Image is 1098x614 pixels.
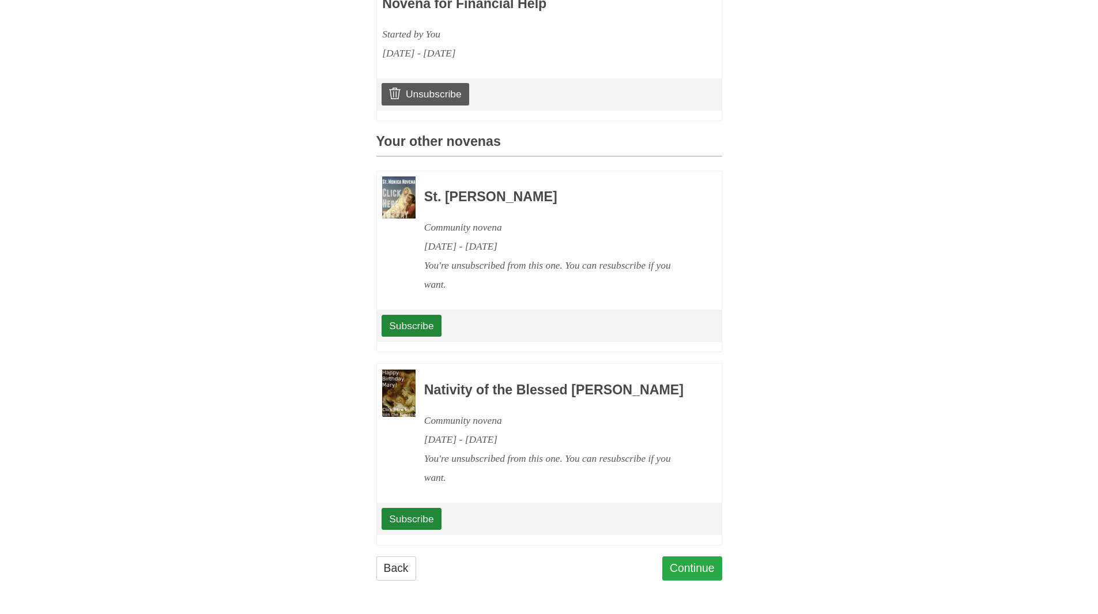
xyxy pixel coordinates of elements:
[662,556,722,580] a: Continue
[424,237,691,256] div: [DATE] - [DATE]
[376,134,722,157] h3: Your other novenas
[382,370,416,417] img: Novena image
[382,315,441,337] a: Subscribe
[376,556,416,580] a: Back
[424,449,691,487] div: You're unsubscribed from this one. You can resubscribe if you want.
[424,411,691,430] div: Community novena
[382,83,469,105] a: Unsubscribe
[424,256,691,294] div: You're unsubscribed from this one. You can resubscribe if you want.
[382,44,648,63] div: [DATE] - [DATE]
[424,190,691,205] h3: St. [PERSON_NAME]
[382,176,416,219] img: Novena image
[424,430,691,449] div: [DATE] - [DATE]
[424,218,691,237] div: Community novena
[382,508,441,530] a: Subscribe
[382,25,648,44] div: Started by You
[424,383,691,398] h3: Nativity of the Blessed [PERSON_NAME]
